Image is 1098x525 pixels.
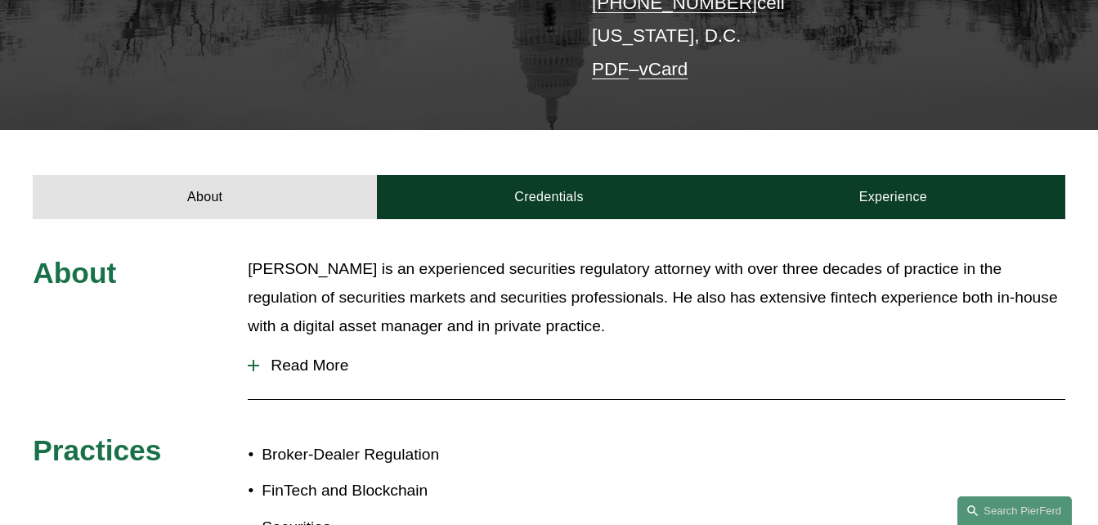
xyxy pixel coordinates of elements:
a: Credentials [377,175,721,219]
p: [PERSON_NAME] is an experienced securities regulatory attorney with over three decades of practic... [248,255,1064,340]
a: vCard [639,59,688,79]
span: Read More [259,357,1064,375]
a: About [33,175,377,219]
a: PDF [592,59,629,79]
span: About [33,257,116,289]
a: Search this site [957,496,1072,525]
span: Practices [33,434,161,466]
p: FinTech and Blockchain [262,477,549,505]
p: Broker-Dealer Regulation [262,441,549,469]
a: Experience [721,175,1065,219]
button: Read More [248,344,1064,387]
